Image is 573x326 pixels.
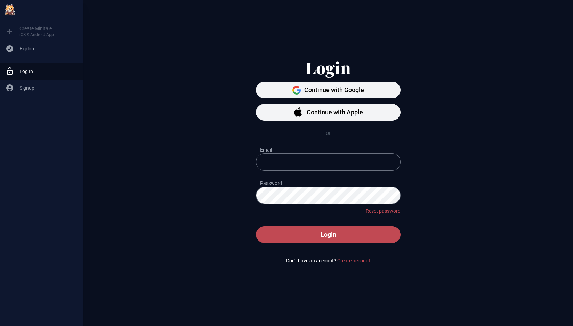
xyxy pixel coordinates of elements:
[366,207,401,214] a: Reset password
[19,45,78,52] span: Explore
[321,230,336,239] span: Login
[337,257,370,264] a: Create account
[326,129,331,137] span: or
[3,3,17,17] img: Minitale
[304,85,364,95] span: Continue with Google
[256,104,401,121] button: Continue with Apple
[256,226,401,243] button: Login
[256,58,401,78] h1: Login
[260,146,401,153] label: Email
[19,84,78,91] span: Signup
[256,257,401,264] p: Don't have an account?
[260,180,401,187] label: Password
[292,86,301,94] img: Google
[19,68,78,75] span: Log In
[256,82,401,98] button: GoogleContinue with Google
[307,107,363,117] span: Continue with Apple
